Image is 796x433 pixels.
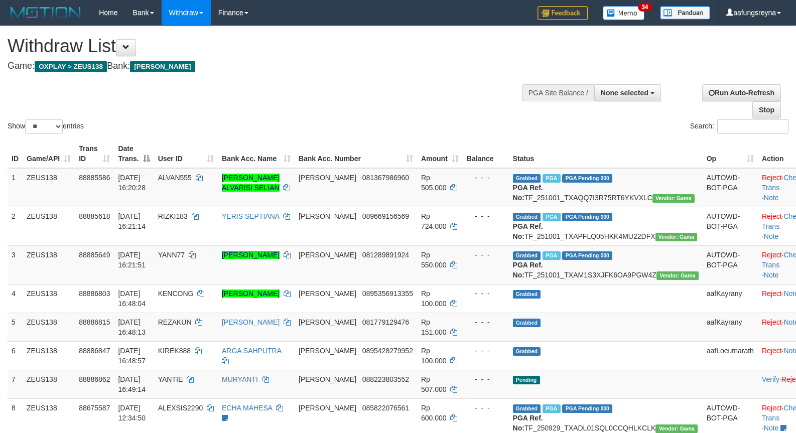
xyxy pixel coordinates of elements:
span: Copy 0895428279952 to clipboard [362,347,413,355]
span: 88886815 [79,318,110,326]
th: Status [509,139,703,168]
td: 4 [8,284,23,313]
a: ECHA MAHESA [222,404,272,412]
td: TF_251001_TXAM1S3XJFK6OA9PGW4Z [509,245,703,284]
a: Reject [762,212,782,220]
span: 88886847 [79,347,110,355]
span: [DATE] 12:34:50 [118,404,146,422]
span: Vendor URL: https://trx31.1velocity.biz [652,194,695,203]
img: Button%20Memo.svg [603,6,645,20]
td: ZEUS138 [23,207,75,245]
td: aafKayrany [703,313,758,341]
a: Reject [762,347,782,355]
td: 1 [8,168,23,207]
label: Show entries [8,119,84,134]
div: - - - [467,403,505,413]
a: [PERSON_NAME] [222,251,280,259]
div: - - - [467,374,505,384]
span: 88886803 [79,290,110,298]
div: - - - [467,211,505,221]
td: aafKayrany [703,284,758,313]
span: Copy 081367986960 to clipboard [362,174,409,182]
th: Trans ID: activate to sort column ascending [75,139,114,168]
td: 7 [8,370,23,398]
select: Showentries [25,119,63,134]
span: [PERSON_NAME] [299,251,356,259]
th: User ID: activate to sort column ascending [154,139,218,168]
td: ZEUS138 [23,341,75,370]
span: Copy 089669156569 to clipboard [362,212,409,220]
span: 88675587 [79,404,110,412]
img: MOTION_logo.png [8,5,84,20]
span: 88885618 [79,212,110,220]
th: Date Trans.: activate to sort column descending [114,139,154,168]
span: None selected [601,89,648,97]
span: REZAKUN [158,318,192,326]
span: YANTIE [158,375,183,383]
div: - - - [467,317,505,327]
th: Balance [463,139,509,168]
span: YANN77 [158,251,185,259]
span: Copy 081289891924 to clipboard [362,251,409,259]
a: Note [764,194,779,202]
span: [DATE] 16:21:14 [118,212,146,230]
span: PGA Pending [562,251,612,260]
span: [DATE] 16:48:13 [118,318,146,336]
span: Rp 724.000 [421,212,447,230]
span: Vendor URL: https://trx31.1velocity.biz [655,233,698,241]
div: - - - [467,250,505,260]
label: Search: [690,119,788,134]
span: [PERSON_NAME] [299,290,356,298]
b: PGA Ref. No: [513,261,543,279]
span: Marked by aafanarl [543,213,560,221]
span: RIZKI183 [158,212,188,220]
td: ZEUS138 [23,370,75,398]
th: ID [8,139,23,168]
span: KENCONG [158,290,194,298]
span: KIREK888 [158,347,191,355]
div: - - - [467,288,505,299]
div: PGA Site Balance / [522,84,594,101]
span: Copy 081779129476 to clipboard [362,318,409,326]
span: [DATE] 16:20:28 [118,174,146,192]
a: Reject [762,251,782,259]
th: Bank Acc. Number: activate to sort column ascending [295,139,417,168]
td: 2 [8,207,23,245]
span: [PERSON_NAME] [299,347,356,355]
a: Run Auto-Refresh [702,84,781,101]
span: [PERSON_NAME] [299,212,356,220]
a: Reject [762,290,782,298]
span: Rp 151.000 [421,318,447,336]
td: TF_251001_TXAQQ7I3R75RT6YKVXLC [509,168,703,207]
th: Op: activate to sort column ascending [703,139,758,168]
th: Game/API: activate to sort column ascending [23,139,75,168]
span: 88886862 [79,375,110,383]
td: aafLoeutnarath [703,341,758,370]
a: YERIS SEPTIANA [222,212,279,220]
span: Grabbed [513,290,541,299]
td: ZEUS138 [23,245,75,284]
span: Vendor URL: https://trx31.1velocity.biz [655,424,698,433]
b: PGA Ref. No: [513,184,543,202]
span: Vendor URL: https://trx31.1velocity.biz [656,271,699,280]
span: Copy 088223803552 to clipboard [362,375,409,383]
a: Note [764,271,779,279]
img: Feedback.jpg [538,6,588,20]
b: PGA Ref. No: [513,414,543,432]
span: Rp 505.000 [421,174,447,192]
span: PGA Pending [562,404,612,413]
span: PGA Pending [562,213,612,221]
span: Marked by aafanarl [543,174,560,183]
a: [PERSON_NAME] ALVARISI SELIAN [222,174,280,192]
span: 88885586 [79,174,110,182]
span: Grabbed [513,404,541,413]
span: Grabbed [513,347,541,356]
a: [PERSON_NAME] [222,318,280,326]
span: Rp 507.000 [421,375,447,393]
span: Grabbed [513,319,541,327]
a: Reject [762,404,782,412]
span: Grabbed [513,251,541,260]
th: Bank Acc. Name: activate to sort column ascending [218,139,295,168]
th: Amount: activate to sort column ascending [417,139,463,168]
td: ZEUS138 [23,168,75,207]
